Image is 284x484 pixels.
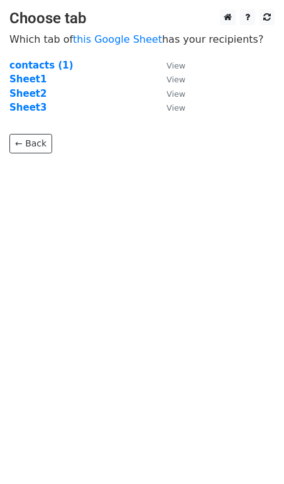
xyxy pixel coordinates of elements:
[154,102,185,113] a: View
[9,88,46,99] a: Sheet2
[154,88,185,99] a: View
[167,89,185,99] small: View
[9,102,46,113] a: Sheet3
[73,33,162,45] a: this Google Sheet
[9,33,275,46] p: Which tab of has your recipients?
[9,60,74,71] a: contacts (1)
[167,61,185,70] small: View
[9,134,52,153] a: ← Back
[154,74,185,85] a: View
[167,103,185,113] small: View
[154,60,185,71] a: View
[9,74,46,85] a: Sheet1
[167,75,185,84] small: View
[9,9,275,28] h3: Choose tab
